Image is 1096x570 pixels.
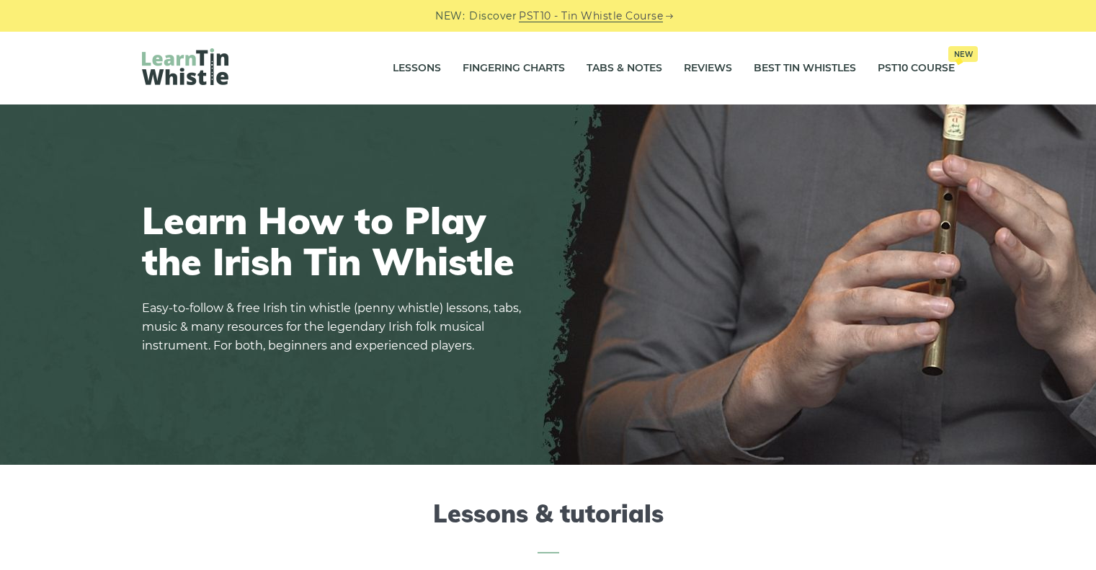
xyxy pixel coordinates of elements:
h2: Lessons & tutorials [142,499,955,553]
p: Easy-to-follow & free Irish tin whistle (penny whistle) lessons, tabs, music & many resources for... [142,299,531,355]
a: Fingering Charts [463,50,565,86]
a: Tabs & Notes [587,50,662,86]
h1: Learn How to Play the Irish Tin Whistle [142,200,531,282]
span: New [948,46,978,62]
img: LearnTinWhistle.com [142,48,228,85]
a: PST10 CourseNew [878,50,955,86]
a: Best Tin Whistles [754,50,856,86]
a: Reviews [684,50,732,86]
a: Lessons [393,50,441,86]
